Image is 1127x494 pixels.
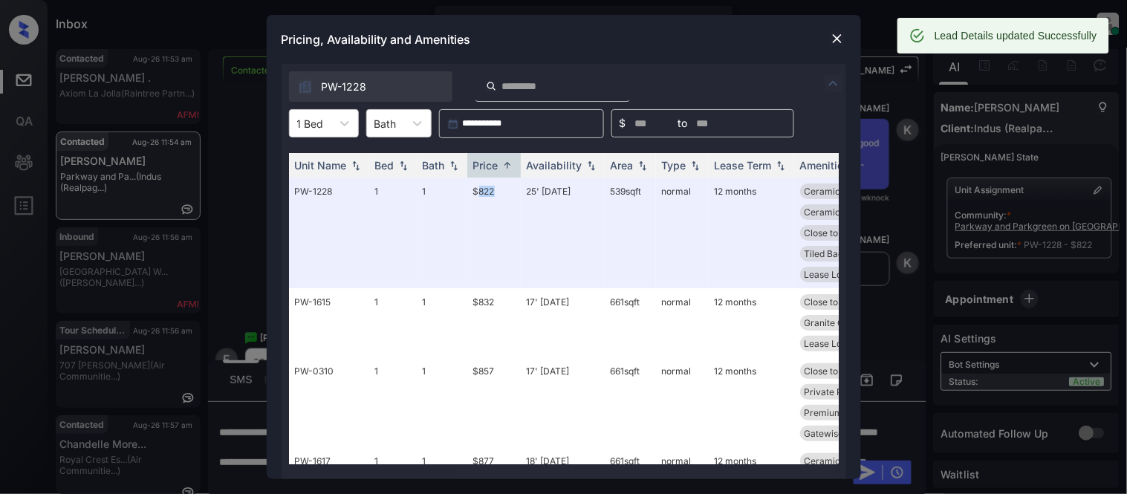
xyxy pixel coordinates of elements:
[656,178,709,288] td: normal
[605,288,656,357] td: 661 sqft
[656,357,709,447] td: normal
[289,288,369,357] td: PW-1615
[267,15,861,64] div: Pricing, Availability and Amenities
[709,357,794,447] td: 12 months
[800,159,850,172] div: Amenities
[521,178,605,288] td: 25' [DATE]
[348,160,363,171] img: sorting
[688,160,703,171] img: sorting
[369,357,417,447] td: 1
[805,207,877,218] span: Ceramic Tile Di...
[417,357,467,447] td: 1
[620,115,626,131] span: $
[805,386,859,397] span: Private Patio
[805,317,878,328] span: Granite Counter...
[473,159,498,172] div: Price
[825,74,842,92] img: icon-zuma
[805,269,853,280] span: Lease Lock
[295,159,347,172] div: Unit Name
[805,338,853,349] span: Lease Lock
[805,455,879,467] span: Ceramic Tile Ba...
[662,159,686,172] div: Type
[446,160,461,171] img: sorting
[467,357,521,447] td: $857
[322,79,367,95] span: PW-1228
[369,178,417,288] td: 1
[298,79,313,94] img: icon-zuma
[584,160,599,171] img: sorting
[527,159,582,172] div: Availability
[611,159,634,172] div: Area
[289,357,369,447] td: PW-0310
[417,288,467,357] td: 1
[805,248,877,259] span: Tiled Backsplas...
[830,31,845,46] img: close
[678,115,688,131] span: to
[289,178,369,288] td: PW-1228
[656,288,709,357] td: normal
[375,159,394,172] div: Bed
[521,288,605,357] td: 17' [DATE]
[805,227,920,238] span: Close to [PERSON_NAME]...
[467,288,521,357] td: $832
[396,160,411,171] img: sorting
[467,178,521,288] td: $822
[773,160,788,171] img: sorting
[805,428,844,439] span: Gatewise
[805,186,879,197] span: Ceramic Tile Ba...
[486,79,497,93] img: icon-zuma
[423,159,445,172] div: Bath
[715,159,772,172] div: Lease Term
[369,288,417,357] td: 1
[605,357,656,447] td: 661 sqft
[417,178,467,288] td: 1
[635,160,650,171] img: sorting
[521,357,605,447] td: 17' [DATE]
[500,160,515,171] img: sorting
[605,178,656,288] td: 539 sqft
[935,22,1097,49] div: Lead Details updated Successfully
[709,178,794,288] td: 12 months
[709,288,794,357] td: 12 months
[805,407,886,418] span: Premium Courtya...
[805,365,920,377] span: Close to [PERSON_NAME]...
[805,296,920,308] span: Close to [PERSON_NAME]...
